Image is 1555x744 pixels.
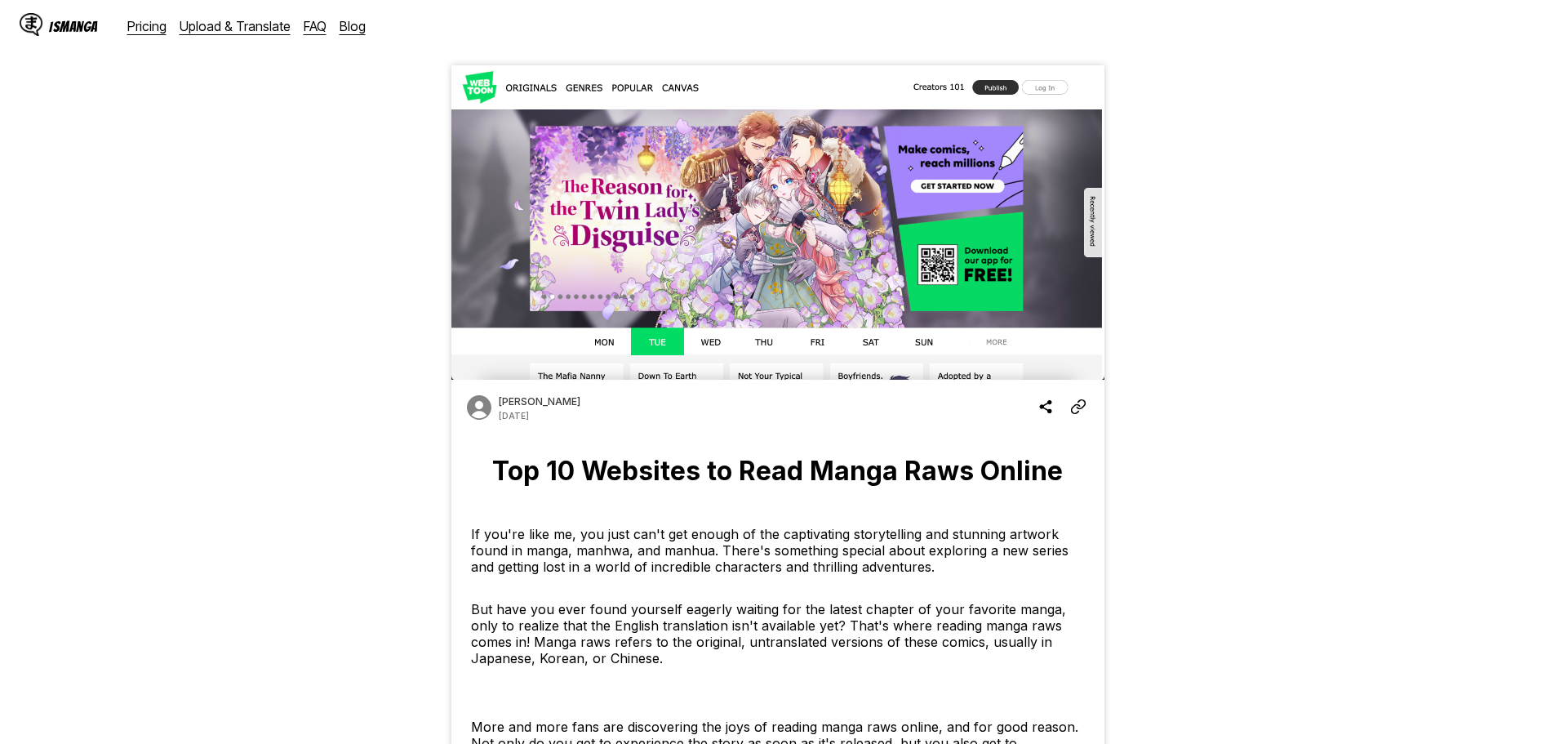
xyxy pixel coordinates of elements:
p: Author [499,395,580,408]
a: IsManga LogoIsManga [20,13,127,39]
p: But have you ever found yourself eagerly waiting for the latest chapter of your favorite manga, o... [471,601,1085,666]
p: If you're like me, you just can't get enough of the captivating storytelling and stunning artwork... [471,526,1085,575]
img: Copy Article Link [1070,397,1086,417]
img: Share blog [1037,397,1054,417]
div: IsManga [49,19,98,34]
img: Author avatar [464,393,494,422]
img: IsManga Logo [20,13,42,36]
p: Date published [499,411,529,421]
a: Pricing [127,18,167,34]
a: Blog [340,18,366,34]
a: FAQ [304,18,327,34]
img: Cover [451,65,1104,380]
h1: Top 10 Websites to Read Manga Raws Online [464,455,1091,487]
a: Upload & Translate [180,18,291,34]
